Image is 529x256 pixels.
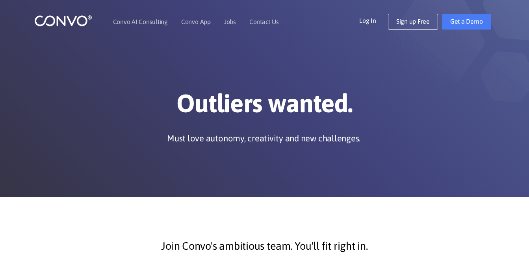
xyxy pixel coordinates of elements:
img: logo_1.png [34,15,92,27]
a: Get a Demo [442,14,491,30]
a: Sign up Free [388,14,438,30]
a: Contact Us [249,19,279,25]
h1: Outliers wanted. [46,88,483,124]
a: Convo App [181,19,211,25]
p: Join Convo's ambitious team. You'll fit right in. [52,236,477,256]
p: Must love autonomy, creativity and new challenges. [167,132,360,144]
a: Log In [359,14,388,26]
a: Convo AI Consulting [113,19,168,25]
a: Jobs [224,19,236,25]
